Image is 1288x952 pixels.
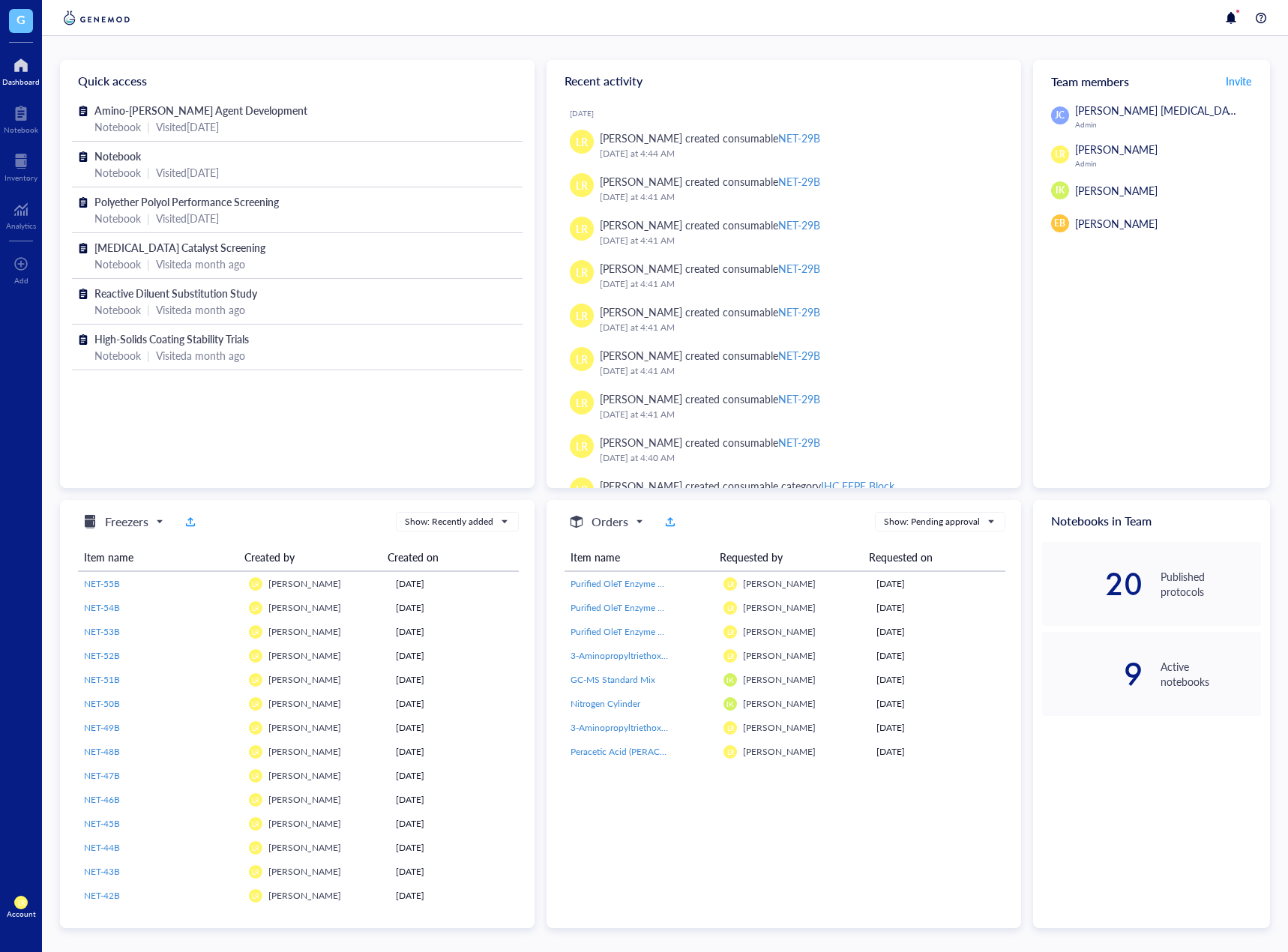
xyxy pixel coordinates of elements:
[6,221,36,230] div: Analytics
[396,865,513,879] div: [DATE]
[17,899,25,907] span: LR
[600,146,997,161] div: [DATE] at 4:44 AM
[726,724,734,732] span: LR
[576,133,588,150] span: LR
[571,625,711,639] a: Purified OleT Enzyme Aliquot
[876,577,999,591] div: [DATE]
[600,217,820,233] div: [PERSON_NAME] created consumable
[84,745,237,759] a: NET-48B
[84,649,237,663] a: NET-52B
[396,745,513,759] div: [DATE]
[2,77,40,86] div: Dashboard
[1225,69,1252,93] button: Invite
[576,394,588,411] span: LR
[268,721,341,734] span: [PERSON_NAME]
[726,699,734,708] span: IK
[268,889,341,902] span: [PERSON_NAME]
[382,543,508,571] th: Created on
[156,256,245,272] div: Visited a month ago
[600,320,997,335] div: [DATE] at 4:41 AM
[4,149,37,182] a: Inventory
[252,844,259,852] span: LR
[571,745,711,759] a: Peracetic Acid (PERACLEAN 40)
[1161,569,1261,599] div: Published protocols
[714,543,863,571] th: Requested by
[1054,217,1065,230] span: EB
[778,130,820,145] div: NET-29B
[78,543,238,571] th: Item name
[884,515,980,528] div: Show: Pending approval
[84,577,237,591] a: NET-55B
[726,628,734,636] span: LR
[559,385,1009,428] a: LR[PERSON_NAME] created consumableNET-29B[DATE] at 4:41 AM
[268,673,341,686] span: [PERSON_NAME]
[105,513,148,531] h5: Freezers
[559,428,1009,472] a: LR[PERSON_NAME] created consumableNET-29B[DATE] at 4:40 AM
[571,721,722,734] span: 3-Aminopropyltriethoxysilane (APTES)
[84,625,237,639] a: NET-53B
[600,391,820,407] div: [PERSON_NAME] created consumable
[94,164,141,181] div: Notebook
[600,190,997,205] div: [DATE] at 4:41 AM
[571,697,711,711] a: Nitrogen Cylinder
[576,307,588,324] span: LR
[559,211,1009,254] a: LR[PERSON_NAME] created consumableNET-29B[DATE] at 4:41 AM
[94,347,141,364] div: Notebook
[600,364,997,379] div: [DATE] at 4:41 AM
[396,889,513,903] div: [DATE]
[571,673,655,686] span: GC-MS Standard Mix
[743,649,816,662] span: [PERSON_NAME]
[396,721,513,735] div: [DATE]
[743,673,816,686] span: [PERSON_NAME]
[94,118,141,135] div: Notebook
[559,298,1009,341] a: LR[PERSON_NAME] created consumableNET-29B[DATE] at 4:41 AM
[4,173,37,182] div: Inventory
[94,331,249,346] span: High-Solids Coating Stability Trials
[94,148,141,163] span: Notebook
[156,164,219,181] div: Visited [DATE]
[876,697,999,711] div: [DATE]
[94,301,141,318] div: Notebook
[84,697,120,710] span: NET-50B
[876,721,999,735] div: [DATE]
[396,577,513,591] div: [DATE]
[2,53,40,86] a: Dashboard
[1033,60,1270,102] div: Team members
[147,118,150,135] div: |
[84,865,120,878] span: NET-43B
[726,748,734,756] span: LR
[252,724,259,732] span: LR
[156,347,245,364] div: Visited a month ago
[1042,662,1143,686] div: 9
[252,580,259,588] span: LR
[600,434,820,451] div: [PERSON_NAME] created consumable
[84,793,120,806] span: NET-46B
[268,577,341,590] span: [PERSON_NAME]
[252,772,259,780] span: LR
[252,604,259,612] span: LR
[726,604,734,612] span: LR
[238,543,382,571] th: Created by
[156,301,245,318] div: Visited a month ago
[84,865,237,879] a: NET-43B
[743,577,816,590] span: [PERSON_NAME]
[84,625,120,638] span: NET-53B
[84,601,237,615] a: NET-54B
[156,118,219,135] div: Visited [DATE]
[571,649,711,663] a: 3-Aminopropyltriethoxysilane (APTES)
[600,173,820,190] div: [PERSON_NAME] created consumable
[1075,159,1261,168] div: Admin
[778,304,820,319] div: NET-29B
[726,675,734,684] span: IK
[559,124,1009,167] a: LR[PERSON_NAME] created consumableNET-29B[DATE] at 4:44 AM
[268,745,341,758] span: [PERSON_NAME]
[268,601,341,614] span: [PERSON_NAME]
[1161,659,1261,689] div: Active notebooks
[743,601,816,614] span: [PERSON_NAME]
[570,109,1009,118] div: [DATE]
[396,625,513,639] div: [DATE]
[876,601,999,615] div: [DATE]
[571,745,697,758] span: Peracetic Acid (PERACLEAN 40)
[576,220,588,237] span: LR
[576,351,588,367] span: LR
